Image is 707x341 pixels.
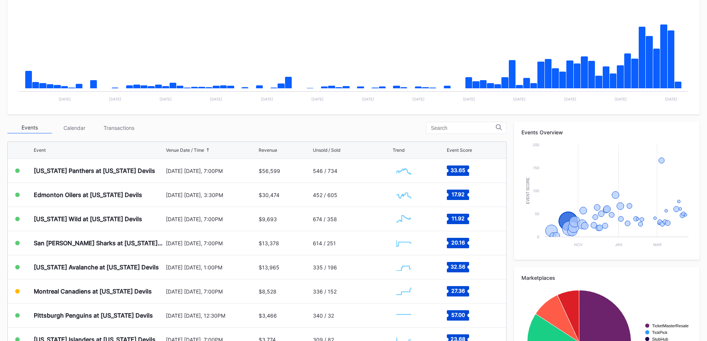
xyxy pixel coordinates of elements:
[393,161,415,180] svg: Chart title
[34,239,164,247] div: San [PERSON_NAME] Sharks at [US_STATE] Devils
[34,147,46,153] div: Event
[393,147,405,153] div: Trend
[652,330,668,335] text: TickPick
[533,142,539,147] text: 200
[393,306,415,325] svg: Chart title
[533,188,539,193] text: 100
[412,97,425,101] text: [DATE]
[7,122,52,134] div: Events
[259,264,279,270] div: $13,965
[451,167,465,173] text: 33.65
[313,168,337,174] div: 546 / 734
[259,216,277,222] div: $9,693
[259,168,280,174] div: $56,599
[166,192,257,198] div: [DATE] [DATE], 3:30PM
[261,97,273,101] text: [DATE]
[451,191,464,197] text: 17.92
[59,97,71,101] text: [DATE]
[166,147,204,153] div: Venue Date / Time
[109,97,121,101] text: [DATE]
[166,168,257,174] div: [DATE] [DATE], 7:00PM
[447,147,472,153] div: Event Score
[535,212,539,216] text: 50
[574,242,583,247] text: Nov
[513,97,526,101] text: [DATE]
[615,97,627,101] text: [DATE]
[313,216,337,222] div: 674 / 358
[451,215,464,222] text: 11.92
[96,122,141,134] div: Transactions
[564,97,576,101] text: [DATE]
[537,235,539,239] text: 0
[313,264,337,270] div: 335 / 196
[166,216,257,222] div: [DATE] [DATE], 7:00PM
[166,264,257,270] div: [DATE] [DATE], 1:00PM
[451,239,465,246] text: 20.16
[259,240,279,246] div: $13,378
[160,97,172,101] text: [DATE]
[533,165,539,170] text: 150
[34,288,152,295] div: Montreal Canadiens at [US_STATE] Devils
[52,122,96,134] div: Calendar
[34,312,153,319] div: Pittsburgh Penguins at [US_STATE] Devils
[451,263,465,270] text: 32.56
[526,177,530,204] text: Event Score
[451,312,465,318] text: 57.00
[166,312,257,319] div: [DATE] [DATE], 12:30PM
[665,97,677,101] text: [DATE]
[259,312,277,319] div: $3,466
[34,263,159,271] div: [US_STATE] Avalanche at [US_STATE] Devils
[463,97,475,101] text: [DATE]
[431,125,496,131] input: Search
[393,282,415,301] svg: Chart title
[259,192,279,198] div: $30,474
[521,141,692,252] svg: Chart title
[393,210,415,228] svg: Chart title
[393,258,415,276] svg: Chart title
[313,240,336,246] div: 614 / 251
[313,288,337,295] div: 336 / 152
[259,288,276,295] div: $8,528
[34,215,142,223] div: [US_STATE] Wild at [US_STATE] Devils
[34,167,155,174] div: [US_STATE] Panthers at [US_STATE] Devils
[362,97,374,101] text: [DATE]
[313,312,334,319] div: 340 / 32
[313,192,337,198] div: 452 / 605
[652,324,688,328] text: TicketMasterResale
[259,147,277,153] div: Revenue
[521,275,692,281] div: Marketplaces
[393,186,415,204] svg: Chart title
[313,147,340,153] div: Unsold / Sold
[34,191,142,199] div: Edmonton Oilers at [US_STATE] Devils
[653,242,662,247] text: Mar
[521,129,692,135] div: Events Overview
[166,288,257,295] div: [DATE] [DATE], 7:00PM
[615,242,622,247] text: Jan
[311,97,324,101] text: [DATE]
[166,240,257,246] div: [DATE] [DATE], 7:00PM
[451,288,465,294] text: 27.36
[210,97,222,101] text: [DATE]
[393,234,415,252] svg: Chart title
